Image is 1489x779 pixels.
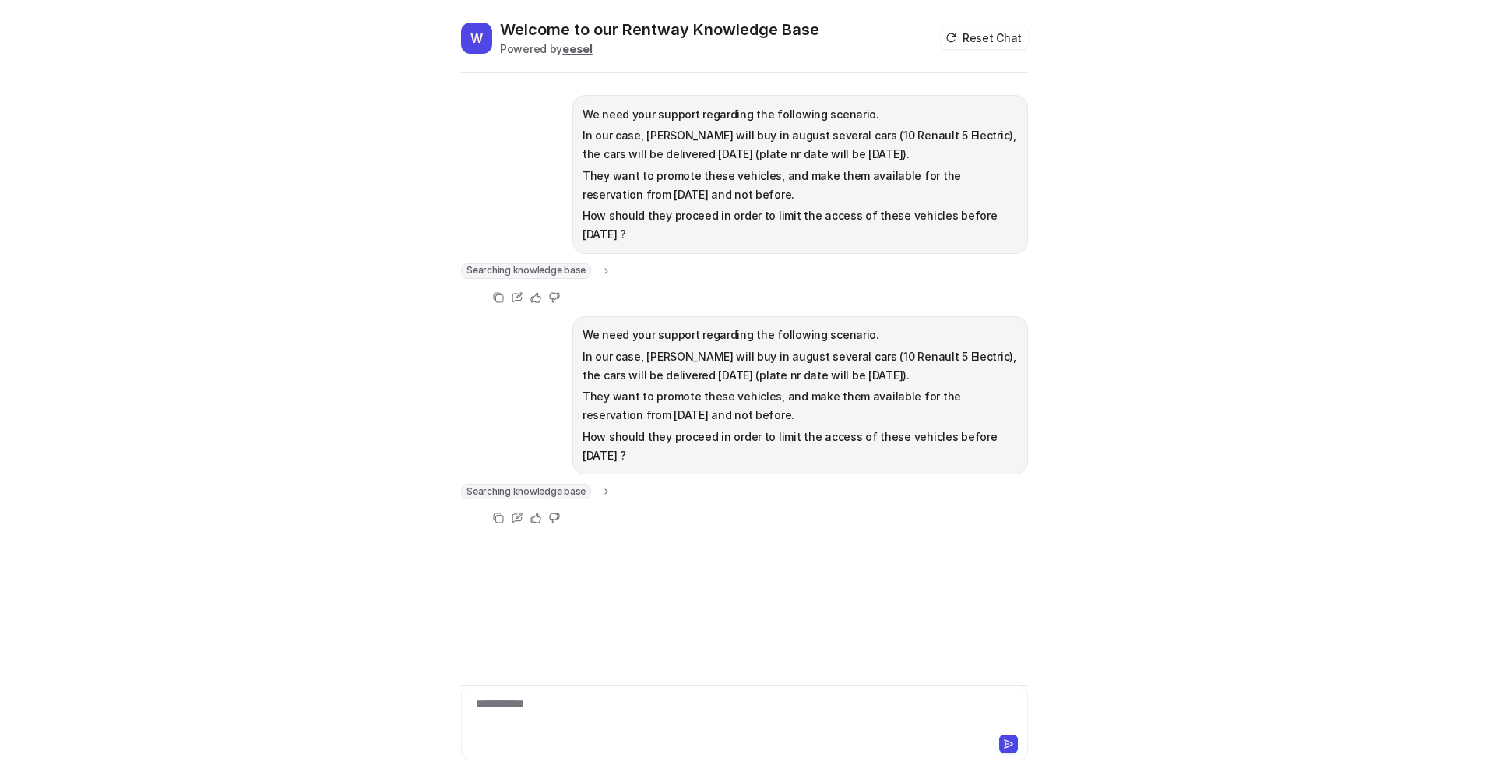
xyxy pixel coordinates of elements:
p: We need your support regarding the following scenario. [583,105,1018,124]
p: We need your support regarding the following scenario. [583,326,1018,344]
p: They want to promote these vehicles, and make them available for the reservation from [DATE] and ... [583,167,1018,204]
p: They want to promote these vehicles, and make them available for the reservation from [DATE] and ... [583,387,1018,425]
span: Searching knowledge base [461,484,591,499]
b: eesel [562,42,593,55]
p: How should they proceed in order to limit the access of these vehicles before [DATE] ? [583,428,1018,465]
h2: Welcome to our Rentway Knowledge Base [500,19,819,41]
div: Powered by [500,41,819,57]
p: In our case, [PERSON_NAME] will buy in august several cars (10 Renault 5 Electric), the cars will... [583,347,1018,385]
p: How should they proceed in order to limit the access of these vehicles before [DATE] ? [583,206,1018,244]
button: Reset Chat [941,26,1028,49]
p: In our case, [PERSON_NAME] will buy in august several cars (10 Renault 5 Electric), the cars will... [583,126,1018,164]
span: W [461,23,492,54]
span: Searching knowledge base [461,263,591,279]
